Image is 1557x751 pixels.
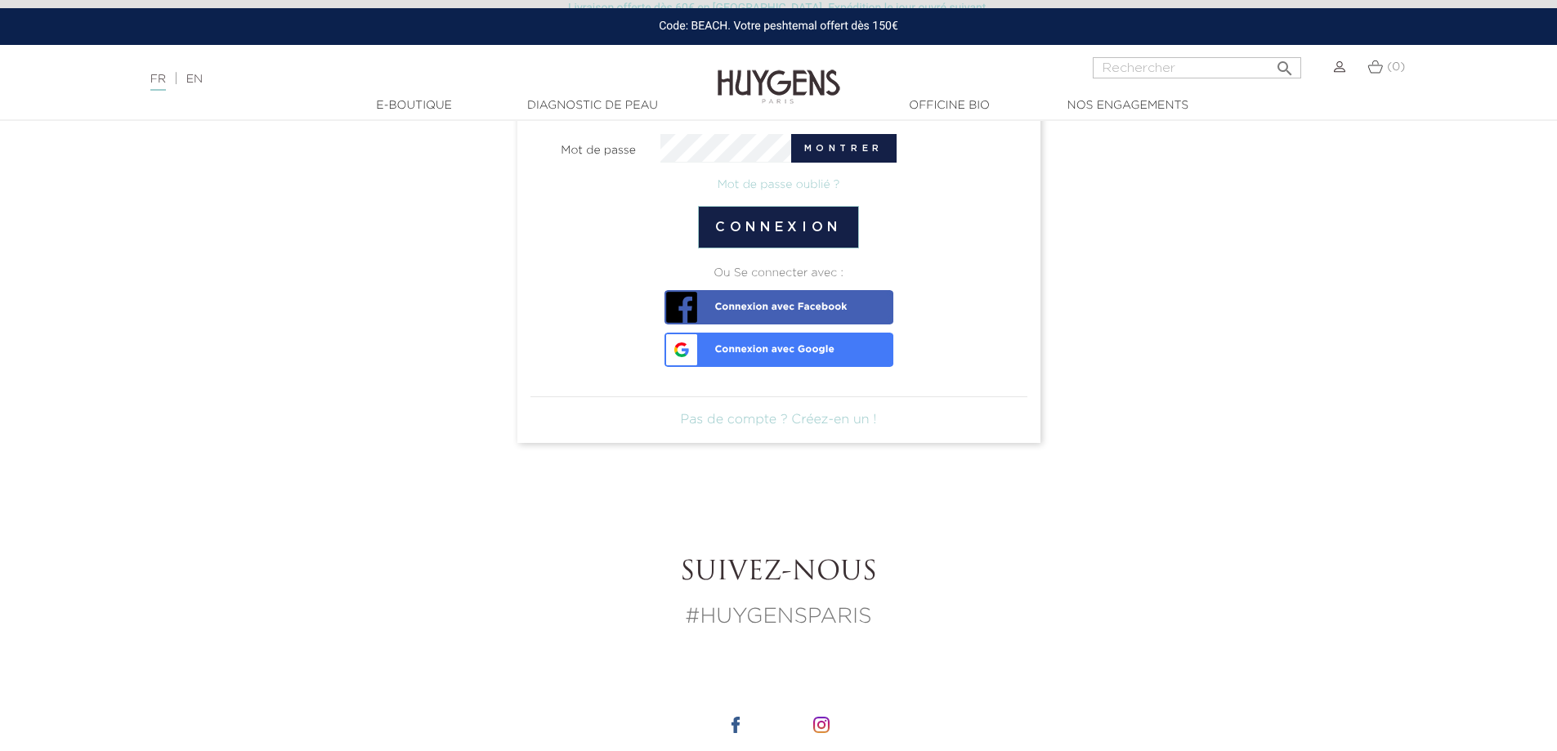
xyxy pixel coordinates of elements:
input: Rechercher [1093,57,1301,78]
button: Connexion [698,206,859,248]
label: Mot de passe [518,134,649,159]
button:  [1270,52,1300,74]
a: Pas de compte ? Créez-en un ! [681,413,877,427]
img: icone facebook [727,717,744,733]
p: #HUYGENSPARIS [325,601,1233,633]
div: Ou Se connecter avec : [530,265,1027,282]
a: Connexion avec Google [664,333,893,367]
span: (0) [1387,61,1405,73]
img: Huygens [718,43,840,106]
a: E-Boutique [333,97,496,114]
a: FR [150,74,166,91]
img: icone instagram [813,717,830,733]
a: Nos engagements [1046,97,1210,114]
span: Connexion avec Facebook [669,290,848,313]
a: EN [186,74,203,85]
h2: Suivez-nous [325,557,1233,588]
a: Diagnostic de peau [511,97,674,114]
a: Mot de passe oublié ? [718,179,840,190]
i:  [1275,54,1295,74]
a: Officine Bio [868,97,1031,114]
div: | [142,69,637,89]
span: Connexion avec Google [669,333,834,355]
button: Montrer [791,134,897,163]
a: Connexion avec Facebook [664,290,893,324]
